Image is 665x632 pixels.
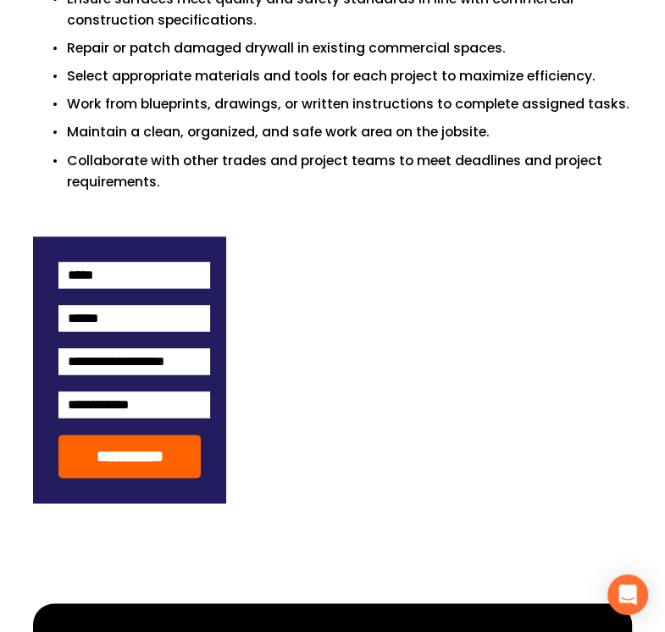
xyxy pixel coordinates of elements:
p: Maintain a clean, organized, and safe work area on the jobsite. [67,121,632,142]
p: Collaborate with other trades and project teams to meet deadlines and project requirements. [67,150,632,192]
p: Select appropriate materials and tools for each project to maximize efficiency. [67,65,632,86]
p: Repair or patch damaged drywall in existing commercial spaces. [67,37,632,58]
p: Work from blueprints, drawings, or written instructions to complete assigned tasks. [67,93,632,114]
div: Open Intercom Messenger [607,574,648,615]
